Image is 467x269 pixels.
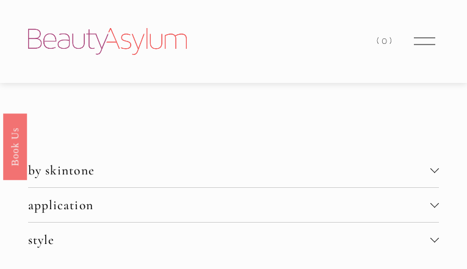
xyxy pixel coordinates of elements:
[28,197,430,213] span: application
[28,232,430,248] span: style
[377,33,394,49] a: 0 items in cart
[28,162,430,178] span: by skintone
[389,35,394,46] span: )
[3,113,27,179] a: Book Us
[28,28,187,55] img: Beauty Asylum | Bridal Hair &amp; Makeup Charlotte &amp; Atlanta
[377,35,382,46] span: (
[28,223,439,257] button: style
[382,35,389,46] span: 0
[28,188,439,222] button: application
[28,153,439,187] button: by skintone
